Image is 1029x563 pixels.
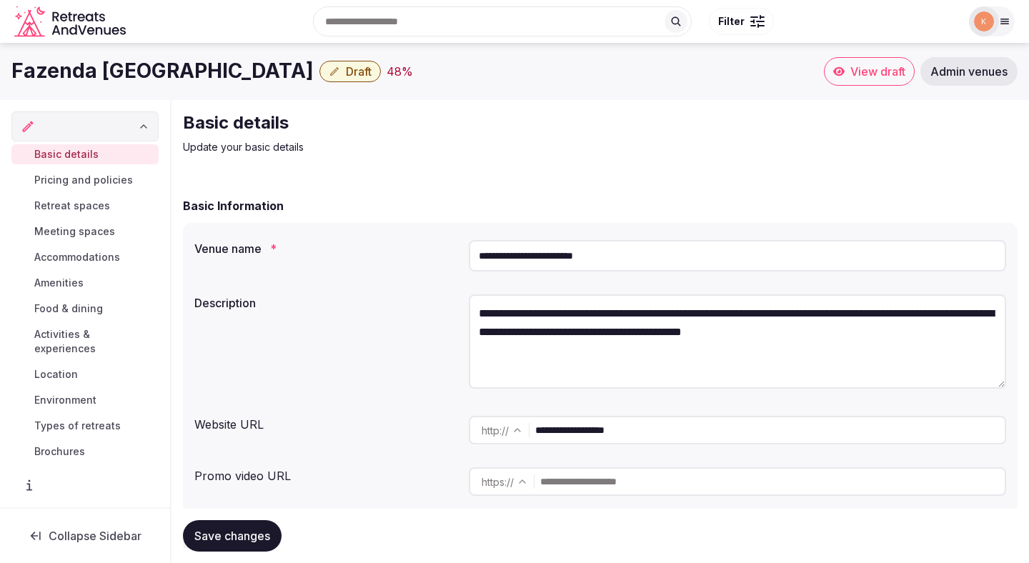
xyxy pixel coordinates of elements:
[387,63,413,80] button: 48%
[34,419,121,433] span: Types of retreats
[11,299,159,319] a: Food & dining
[11,57,314,85] h1: Fazenda [GEOGRAPHIC_DATA]
[194,529,270,543] span: Save changes
[11,520,159,552] button: Collapse Sidebar
[850,64,905,79] span: View draft
[34,302,103,316] span: Food & dining
[346,64,372,79] span: Draft
[194,410,457,433] div: Website URL
[824,57,915,86] a: View draft
[11,144,159,164] a: Basic details
[183,197,284,214] h2: Basic Information
[14,6,129,38] a: Visit the homepage
[11,364,159,384] a: Location
[930,64,1008,79] span: Admin venues
[34,250,120,264] span: Accommodations
[11,416,159,436] a: Types of retreats
[194,297,457,309] label: Description
[183,520,282,552] button: Save changes
[34,224,115,239] span: Meeting spaces
[194,462,457,484] div: Promo video URL
[974,11,994,31] img: katsabado
[194,243,457,254] label: Venue name
[14,6,129,38] svg: Retreats and Venues company logo
[34,327,153,356] span: Activities & experiences
[709,8,774,35] button: Filter
[34,147,99,161] span: Basic details
[11,324,159,359] a: Activities & experiences
[11,442,159,462] a: Brochures
[718,14,745,29] span: Filter
[11,170,159,190] a: Pricing and policies
[11,221,159,241] a: Meeting spaces
[387,63,413,80] div: 48 %
[49,529,141,543] span: Collapse Sidebar
[183,140,663,154] p: Update your basic details
[34,393,96,407] span: Environment
[319,61,381,82] button: Draft
[11,390,159,410] a: Environment
[34,199,110,213] span: Retreat spaces
[34,444,85,459] span: Brochures
[11,273,159,293] a: Amenities
[183,111,663,134] h2: Basic details
[34,367,78,382] span: Location
[34,173,133,187] span: Pricing and policies
[920,57,1018,86] a: Admin venues
[11,247,159,267] a: Accommodations
[34,276,84,290] span: Amenities
[11,196,159,216] a: Retreat spaces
